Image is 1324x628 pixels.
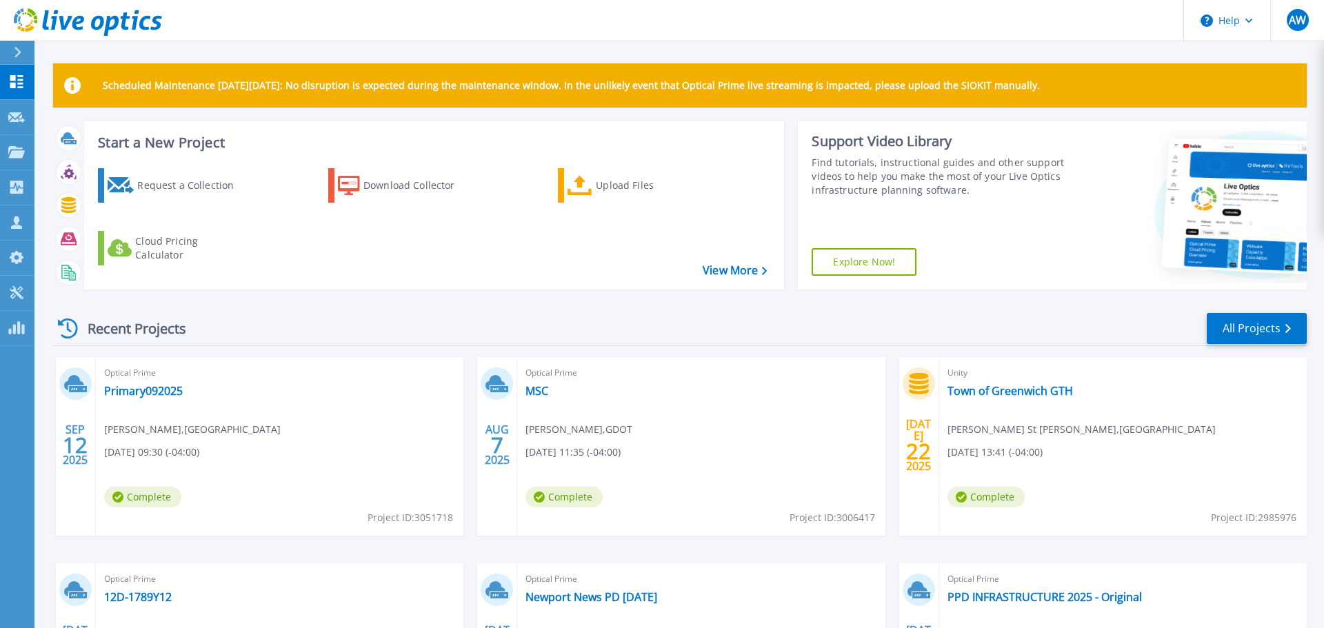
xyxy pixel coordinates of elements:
a: Primary092025 [104,384,183,398]
span: Optical Prime [947,571,1298,587]
p: Scheduled Maintenance [DATE][DATE]: No disruption is expected during the maintenance window. In t... [103,80,1040,91]
a: Explore Now! [812,248,916,276]
div: Recent Projects [53,312,205,345]
a: PPD INFRASTRUCTURE 2025 - Original [947,590,1142,604]
span: 22 [906,445,931,457]
a: Cloud Pricing Calculator [98,231,252,265]
a: View More [703,264,767,277]
a: MSC [525,384,548,398]
div: Upload Files [596,172,706,199]
div: Cloud Pricing Calculator [135,234,245,262]
span: [PERSON_NAME] , [GEOGRAPHIC_DATA] [104,422,281,437]
a: Newport News PD [DATE] [525,590,657,604]
div: AUG 2025 [484,420,510,470]
span: 12 [63,439,88,451]
span: [PERSON_NAME] , GDOT [525,422,632,437]
span: [PERSON_NAME] St [PERSON_NAME] , [GEOGRAPHIC_DATA] [947,422,1216,437]
div: SEP 2025 [62,420,88,470]
a: Upload Files [558,168,712,203]
span: Project ID: 2985976 [1211,510,1296,525]
a: Request a Collection [98,168,252,203]
div: Request a Collection [137,172,248,199]
a: Download Collector [328,168,482,203]
span: Optical Prime [104,365,455,381]
span: [DATE] 11:35 (-04:00) [525,445,621,460]
span: Complete [947,487,1025,507]
div: [DATE] 2025 [905,420,932,470]
div: Find tutorials, instructional guides and other support videos to help you make the most of your L... [812,156,1071,197]
span: Project ID: 3051718 [368,510,453,525]
span: Optical Prime [525,571,876,587]
span: Optical Prime [104,571,455,587]
span: 7 [491,439,503,451]
span: Complete [525,487,603,507]
span: Complete [104,487,181,507]
span: AW [1289,14,1306,26]
span: Project ID: 3006417 [790,510,875,525]
a: Town of Greenwich GTH [947,384,1073,398]
span: Unity [947,365,1298,381]
a: All Projects [1207,313,1307,344]
span: [DATE] 09:30 (-04:00) [104,445,199,460]
span: Optical Prime [525,365,876,381]
div: Download Collector [363,172,474,199]
span: [DATE] 13:41 (-04:00) [947,445,1043,460]
div: Support Video Library [812,132,1071,150]
h3: Start a New Project [98,135,767,150]
a: 12D-1789Y12 [104,590,172,604]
